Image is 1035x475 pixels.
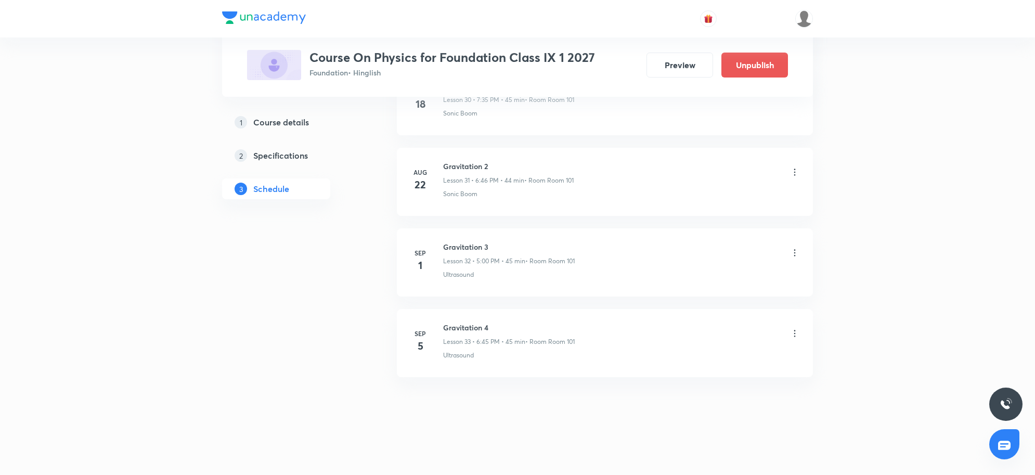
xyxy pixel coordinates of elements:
h6: Sep [410,248,431,258]
h5: Course details [253,116,309,129]
h4: 22 [410,177,431,192]
p: Sonic Boom [443,109,477,118]
h6: Sep [410,329,431,338]
button: Unpublish [721,53,788,78]
p: • Room Room 101 [525,95,574,105]
button: Preview [646,53,713,78]
p: 3 [235,183,247,195]
p: Lesson 32 • 5:00 PM • 45 min [443,256,525,266]
img: Company Logo [222,11,306,24]
p: • Room Room 101 [524,176,574,185]
h6: Gravitation 3 [443,241,575,252]
p: Sonic Boom [443,189,477,199]
p: Ultrasound [443,351,474,360]
a: 1Course details [222,112,364,133]
h4: 18 [410,96,431,112]
button: avatar [700,10,717,27]
p: 2 [235,149,247,162]
a: 2Specifications [222,145,364,166]
h5: Specifications [253,149,308,162]
p: Lesson 31 • 6:46 PM • 44 min [443,176,524,185]
img: Devendra Kumar [795,10,813,28]
p: 1 [235,116,247,129]
a: Company Logo [222,11,306,27]
img: ttu [1000,398,1012,410]
p: Lesson 33 • 6:45 PM • 45 min [443,337,525,346]
p: Lesson 30 • 7:35 PM • 45 min [443,95,525,105]
h6: Aug [410,168,431,177]
h6: Gravitation 2 [443,161,574,172]
h3: Course On Physics for Foundation Class IX 1 2027 [309,50,595,65]
img: avatar [704,14,713,23]
h5: Schedule [253,183,289,195]
p: • Room Room 101 [525,256,575,266]
img: 0D9E72E9-7BDA-47B5-8431-3C1B6607381C_plus.png [247,50,301,80]
p: Ultrasound [443,270,474,279]
h6: Gravitation 4 [443,322,575,333]
h4: 5 [410,338,431,354]
p: Foundation • Hinglish [309,67,595,78]
p: • Room Room 101 [525,337,575,346]
h4: 1 [410,258,431,273]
